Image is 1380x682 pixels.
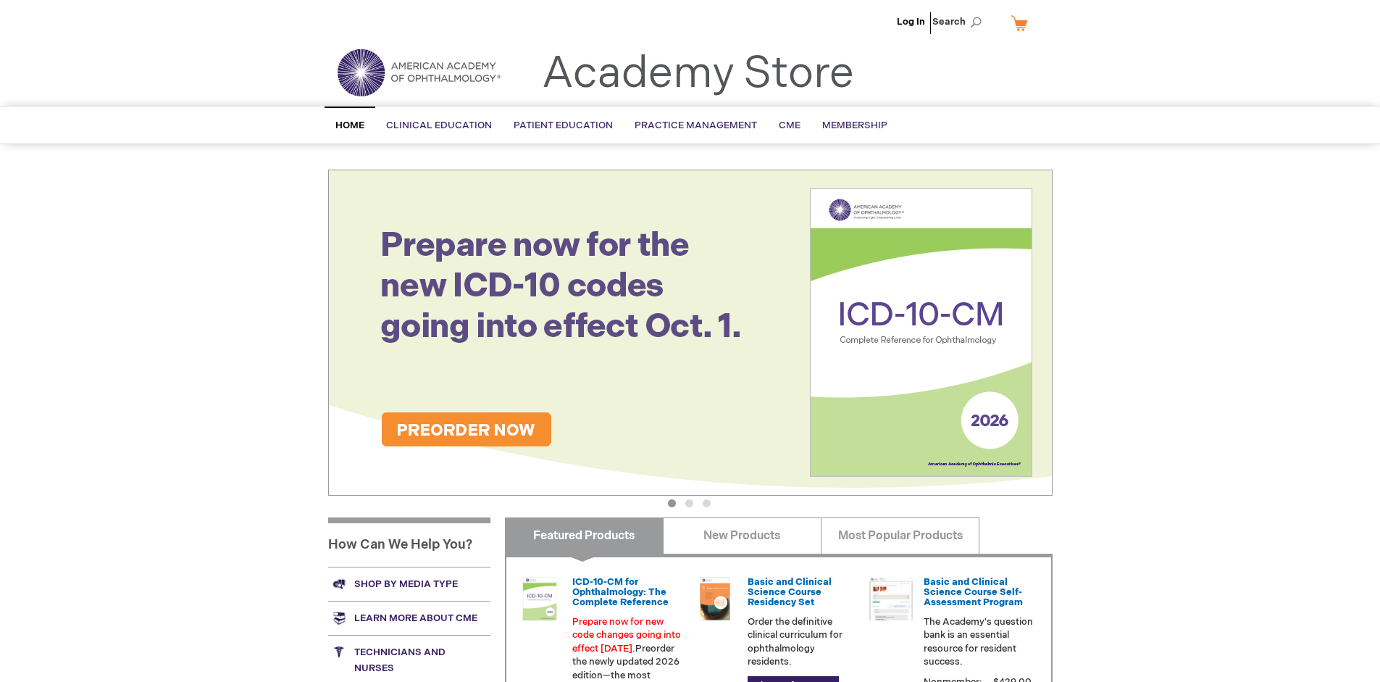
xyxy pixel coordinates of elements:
[328,517,490,567] h1: How Can We Help You?
[932,7,987,36] span: Search
[335,120,364,131] span: Home
[685,499,693,507] button: 2 of 3
[693,577,737,620] img: 02850963u_47.png
[748,576,832,609] a: Basic and Clinical Science Course Residency Set
[779,120,800,131] span: CME
[668,499,676,507] button: 1 of 3
[924,615,1034,669] p: The Academy's question bank is an essential resource for resident success.
[869,577,913,620] img: bcscself_20.jpg
[572,576,669,609] a: ICD-10-CM for Ophthalmology: The Complete Reference
[924,576,1023,609] a: Basic and Clinical Science Course Self-Assessment Program
[821,517,979,554] a: Most Popular Products
[328,601,490,635] a: Learn more about CME
[542,48,854,100] a: Academy Store
[328,567,490,601] a: Shop by media type
[822,120,887,131] span: Membership
[635,120,757,131] span: Practice Management
[748,615,858,669] p: Order the definitive clinical curriculum for ophthalmology residents.
[572,616,681,654] font: Prepare now for new code changes going into effect [DATE].
[505,517,664,554] a: Featured Products
[703,499,711,507] button: 3 of 3
[518,577,561,620] img: 0120008u_42.png
[663,517,821,554] a: New Products
[514,120,613,131] span: Patient Education
[897,16,925,28] a: Log In
[386,120,492,131] span: Clinical Education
